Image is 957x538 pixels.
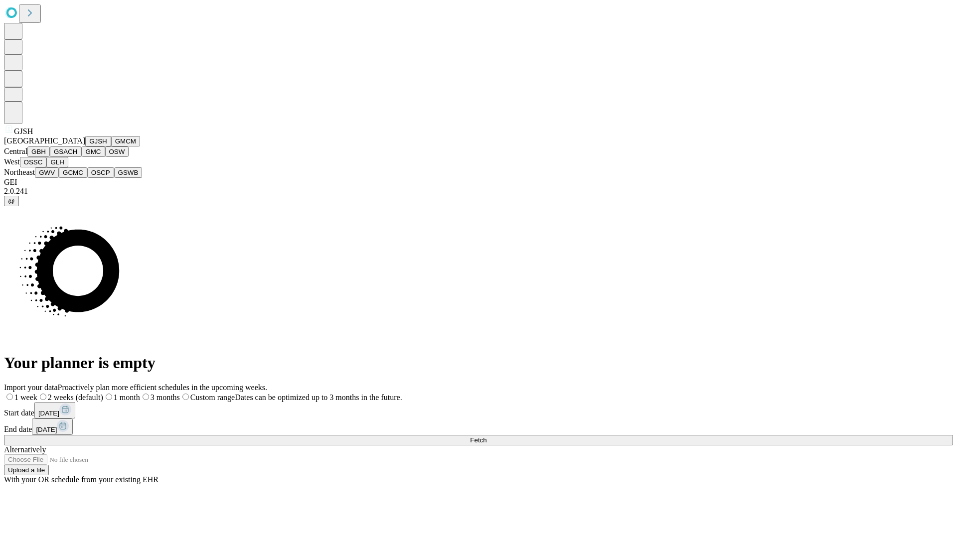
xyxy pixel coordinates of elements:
span: Central [4,147,27,155]
button: OSW [105,146,129,157]
input: 1 week [6,394,13,400]
input: 1 month [106,394,112,400]
button: [DATE] [34,402,75,418]
input: 2 weeks (default) [40,394,46,400]
span: [DATE] [36,426,57,433]
button: @ [4,196,19,206]
button: OSCP [87,167,114,178]
span: Import your data [4,383,58,392]
button: GMC [81,146,105,157]
button: GSACH [50,146,81,157]
span: 1 week [14,393,37,402]
span: Proactively plan more efficient schedules in the upcoming weeks. [58,383,267,392]
span: [GEOGRAPHIC_DATA] [4,136,85,145]
span: 3 months [151,393,180,402]
span: [DATE] [38,409,59,417]
div: 2.0.241 [4,187,953,196]
span: Northeast [4,168,35,176]
button: GJSH [85,136,111,146]
button: GLH [46,157,68,167]
span: Fetch [470,436,486,444]
button: Fetch [4,435,953,445]
span: Custom range [190,393,235,402]
div: End date [4,418,953,435]
button: OSSC [20,157,47,167]
span: With your OR schedule from your existing EHR [4,475,159,484]
button: GWV [35,167,59,178]
div: Start date [4,402,953,418]
span: @ [8,197,15,205]
button: GCMC [59,167,87,178]
input: 3 months [143,394,149,400]
h1: Your planner is empty [4,354,953,372]
div: GEI [4,178,953,187]
button: Upload a file [4,465,49,475]
span: GJSH [14,127,33,135]
span: Alternatively [4,445,46,454]
span: West [4,157,20,166]
button: [DATE] [32,418,73,435]
button: GBH [27,146,50,157]
span: Dates can be optimized up to 3 months in the future. [235,393,402,402]
button: GMCM [111,136,140,146]
span: 2 weeks (default) [48,393,103,402]
button: GSWB [114,167,143,178]
span: 1 month [114,393,140,402]
input: Custom rangeDates can be optimized up to 3 months in the future. [182,394,189,400]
